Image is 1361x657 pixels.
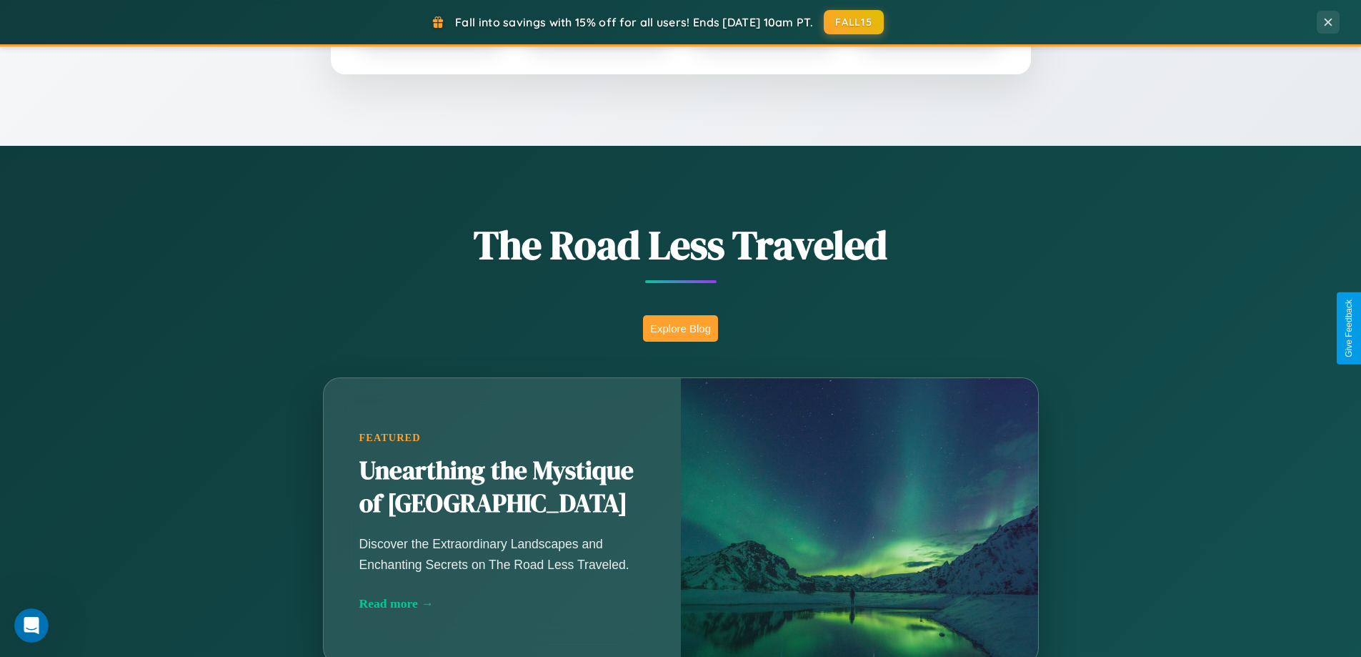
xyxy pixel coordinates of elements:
h2: Unearthing the Mystique of [GEOGRAPHIC_DATA] [359,455,645,520]
button: FALL15 [824,10,884,34]
div: Featured [359,432,645,444]
h1: The Road Less Traveled [252,217,1110,272]
p: Discover the Extraordinary Landscapes and Enchanting Secrets on The Road Less Traveled. [359,534,645,574]
div: Give Feedback [1344,300,1354,357]
button: Explore Blog [643,315,718,342]
iframe: Intercom live chat [14,608,49,643]
div: Read more → [359,596,645,611]
span: Fall into savings with 15% off for all users! Ends [DATE] 10am PT. [455,15,813,29]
